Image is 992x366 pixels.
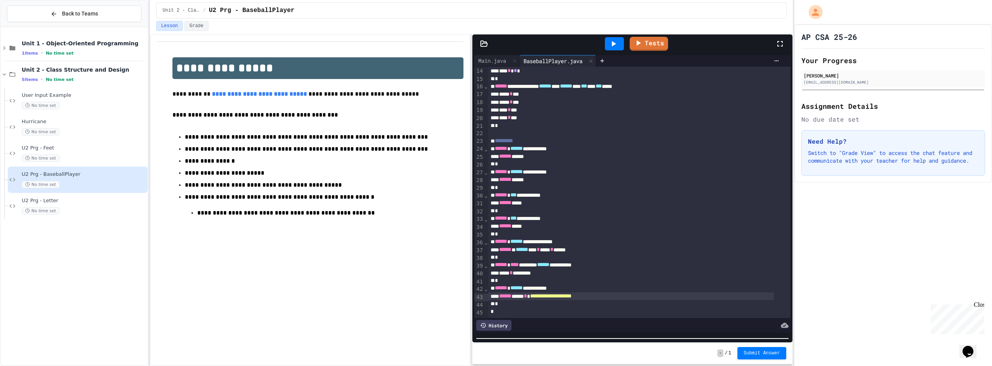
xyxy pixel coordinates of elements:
div: 43 [474,294,484,301]
div: 36 [474,239,484,247]
div: [PERSON_NAME] [804,72,983,79]
span: Unit 2 - Class Structure and Design [163,7,200,14]
span: Back to Teams [62,10,98,18]
div: Main.java [474,55,520,67]
span: 1 [728,350,731,356]
span: No time set [22,155,60,162]
span: 5 items [22,77,38,82]
span: Fold line [484,169,488,175]
span: Fold line [484,192,488,199]
iframe: chat widget [928,301,984,334]
span: Fold line [484,83,488,89]
p: Switch to "Grade View" to access the chat feature and communicate with your teacher for help and ... [808,149,978,165]
div: Main.java [474,57,510,65]
div: 28 [474,177,484,184]
span: • [41,76,43,82]
div: 33 [474,215,484,223]
div: 32 [474,208,484,216]
div: 41 [474,278,484,286]
div: 42 [474,285,484,293]
span: - [717,349,723,357]
div: My Account [801,3,825,21]
span: User Input Example [22,92,146,99]
div: History [476,320,511,331]
div: 29 [474,184,484,192]
div: No due date set [801,115,985,124]
span: No time set [46,77,74,82]
span: Hurricane [22,119,146,125]
span: No time set [22,207,60,215]
div: 23 [474,137,484,145]
div: 45 [474,309,484,317]
span: No time set [46,51,74,56]
div: 19 [474,107,484,114]
span: / [203,7,206,14]
h1: AP CSA 25-26 [801,31,857,42]
iframe: chat widget [959,335,984,358]
span: No time set [22,128,60,136]
button: Back to Teams [7,5,141,22]
h2: Assignment Details [801,101,985,112]
div: 18 [474,99,484,107]
span: 1 items [22,51,38,56]
div: 14 [474,67,484,75]
div: 21 [474,122,484,130]
span: / [725,350,728,356]
span: Fold line [484,146,488,152]
div: 44 [474,301,484,309]
button: Lesson [156,21,183,31]
div: 17 [474,91,484,98]
div: BaseballPlayer.java [520,57,586,65]
div: 25 [474,153,484,161]
h3: Need Help? [808,137,978,146]
div: 20 [474,115,484,122]
span: Fold line [484,216,488,222]
h2: Your Progress [801,55,985,66]
span: Unit 2 - Class Structure and Design [22,66,146,73]
a: Tests [630,37,668,51]
button: Grade [184,21,208,31]
span: Fold line [484,286,488,292]
div: 39 [474,262,484,270]
div: 15 [474,76,484,83]
div: 24 [474,145,484,153]
div: 16 [474,83,484,91]
span: U2 Prg - Feet [22,145,146,151]
span: Fold line [484,263,488,269]
div: Chat with us now!Close [3,3,53,49]
span: No time set [22,181,60,188]
span: • [41,50,43,56]
div: 34 [474,223,484,231]
span: Submit Answer [744,350,780,356]
span: Fold line [484,239,488,246]
span: U2 Prg - BaseballPlayer [22,171,146,178]
span: U2 Prg - BaseballPlayer [209,6,294,15]
div: 31 [474,200,484,208]
div: BaseballPlayer.java [520,55,596,67]
span: U2 Prg - Letter [22,198,146,204]
div: 40 [474,270,484,278]
div: 38 [474,254,484,262]
span: No time set [22,102,60,109]
span: Unit 1 - Object-Oriented Programming [22,40,146,47]
div: 27 [474,169,484,177]
div: 37 [474,247,484,254]
div: 26 [474,161,484,169]
button: Submit Answer [737,347,786,359]
div: 35 [474,231,484,239]
div: [EMAIL_ADDRESS][DOMAIN_NAME] [804,79,983,85]
div: 22 [474,130,484,137]
div: 30 [474,192,484,200]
